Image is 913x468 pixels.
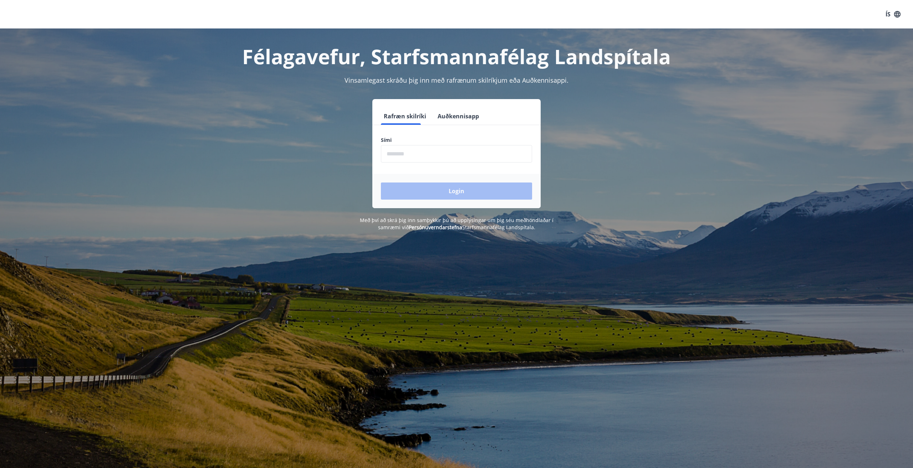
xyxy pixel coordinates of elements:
button: ÍS [882,8,904,21]
label: Sími [381,137,532,144]
a: Persónuverndarstefna [409,224,462,231]
button: Rafræn skilríki [381,108,429,125]
button: Auðkennisapp [435,108,482,125]
span: Vinsamlegast skráðu þig inn með rafrænum skilríkjum eða Auðkennisappi. [345,76,568,84]
span: Með því að skrá þig inn samþykkir þú að upplýsingar um þig séu meðhöndlaðar í samræmi við Starfsm... [360,217,554,231]
h1: Félagavefur, Starfsmannafélag Landspítala [208,43,705,70]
